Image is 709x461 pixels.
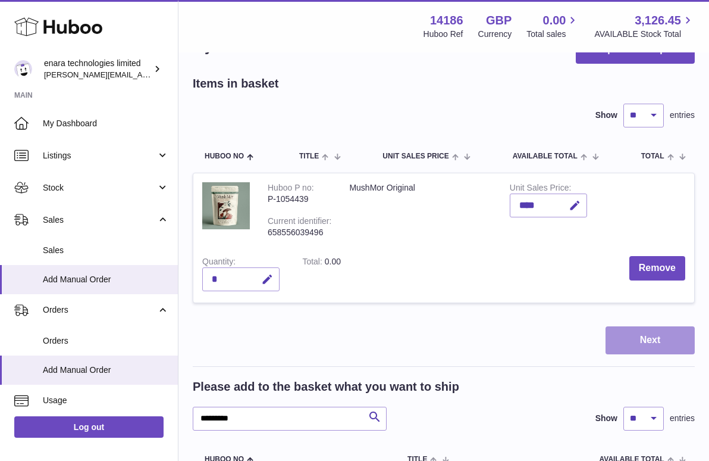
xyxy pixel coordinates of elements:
[478,29,512,40] div: Currency
[526,29,579,40] span: Total sales
[595,413,617,424] label: Show
[526,13,579,40] a: 0.00 Total sales
[543,13,566,29] span: 0.00
[486,13,512,29] strong: GBP
[43,365,169,376] span: Add Manual Order
[202,257,236,269] label: Quantity
[268,216,331,229] div: Current identifier
[44,58,151,80] div: enara technologies limited
[43,335,169,347] span: Orders
[641,152,664,160] span: Total
[43,182,156,194] span: Stock
[268,227,331,238] div: 658556039496
[43,150,156,161] span: Listings
[205,152,244,160] span: Huboo no
[44,70,239,79] span: [PERSON_NAME][EMAIL_ADDRESS][DOMAIN_NAME]
[193,379,459,395] h2: Please add to the basket what you want to ship
[43,245,169,256] span: Sales
[629,256,685,281] button: Remove
[268,194,331,205] div: P-1054439
[606,326,695,354] button: Next
[340,173,500,247] td: MushMor Original
[268,183,314,195] div: Huboo P no
[43,214,156,226] span: Sales
[43,395,169,406] span: Usage
[513,152,578,160] span: AVAILABLE Total
[202,182,250,230] img: MushMor Original
[299,152,319,160] span: Title
[14,416,164,438] a: Log out
[595,110,617,121] label: Show
[430,13,463,29] strong: 14186
[43,274,169,285] span: Add Manual Order
[635,13,681,29] span: 3,126.45
[670,110,695,121] span: entries
[193,76,279,92] h2: Items in basket
[43,118,169,129] span: My Dashboard
[594,29,695,40] span: AVAILABLE Stock Total
[382,152,448,160] span: Unit Sales Price
[423,29,463,40] div: Huboo Ref
[594,13,695,40] a: 3,126.45 AVAILABLE Stock Total
[325,257,341,266] span: 0.00
[510,183,571,195] label: Unit Sales Price
[670,413,695,424] span: entries
[14,60,32,78] img: Dee@enara.co
[43,304,156,316] span: Orders
[302,257,324,269] label: Total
